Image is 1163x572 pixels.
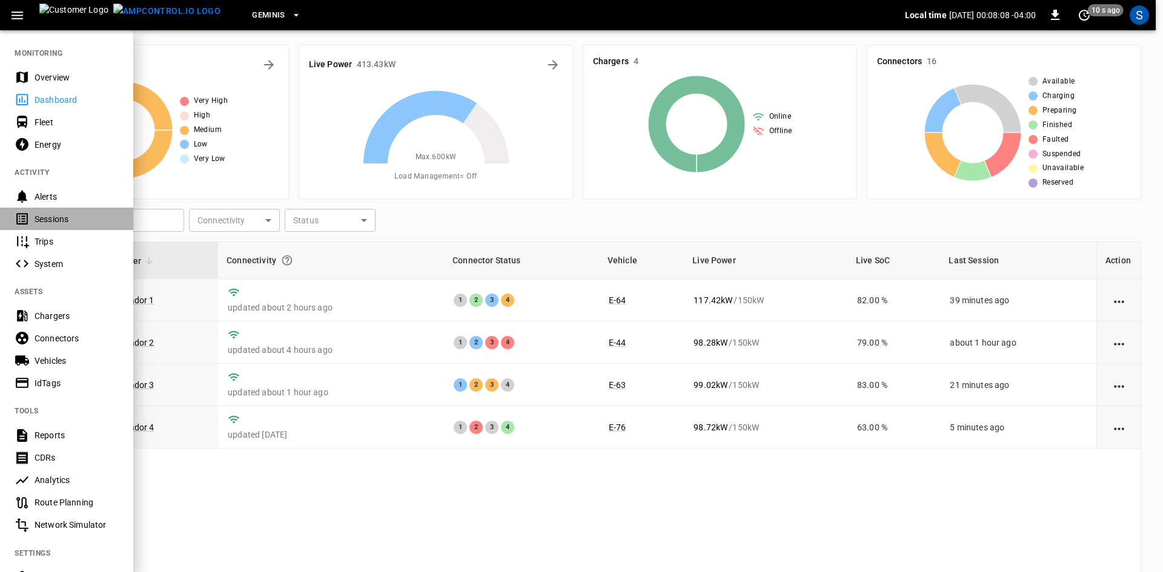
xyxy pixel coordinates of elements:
span: Geminis [252,8,285,22]
span: 10 s ago [1088,4,1124,16]
div: Trips [35,235,119,248]
div: profile-icon [1130,5,1149,25]
div: Dashboard [35,94,119,106]
div: Analytics [35,474,119,486]
p: Local time [905,9,947,21]
div: IdTags [35,377,119,389]
div: Connectors [35,332,119,344]
button: set refresh interval [1075,5,1094,25]
div: CDRs [35,452,119,464]
div: Network Simulator [35,519,119,531]
div: Route Planning [35,496,119,508]
div: Sessions [35,213,119,225]
div: Fleet [35,116,119,128]
div: Vehicles [35,355,119,367]
div: System [35,258,119,270]
div: Reports [35,429,119,441]
div: Overview [35,71,119,84]
div: Alerts [35,191,119,203]
p: [DATE] 00:08:08 -04:00 [949,9,1036,21]
img: Customer Logo [39,4,108,27]
div: Energy [35,139,119,151]
img: ampcontrol.io logo [113,4,220,19]
div: Chargers [35,310,119,322]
